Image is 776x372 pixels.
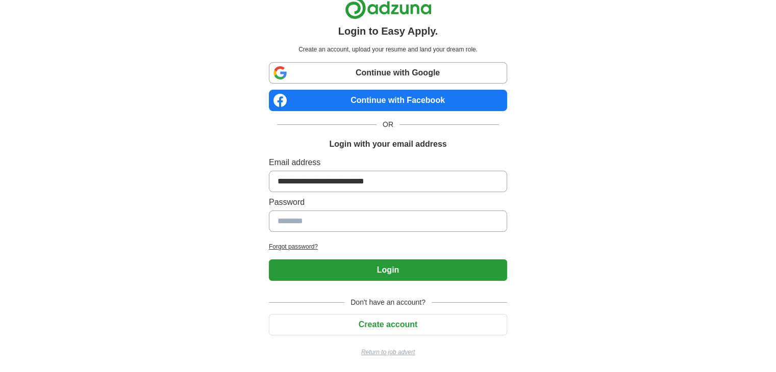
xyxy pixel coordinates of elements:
[269,314,507,335] button: Create account
[269,348,507,357] a: Return to job advert
[344,297,432,308] span: Don't have an account?
[377,119,399,130] span: OR
[269,259,507,281] button: Login
[338,23,438,39] h1: Login to Easy Apply.
[269,196,507,208] label: Password
[269,242,507,251] a: Forgot password?
[271,45,505,54] p: Create an account, upload your resume and land your dream role.
[329,138,446,150] h1: Login with your email address
[269,320,507,329] a: Create account
[269,90,507,111] a: Continue with Facebook
[269,156,507,169] label: Email address
[269,62,507,84] a: Continue with Google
